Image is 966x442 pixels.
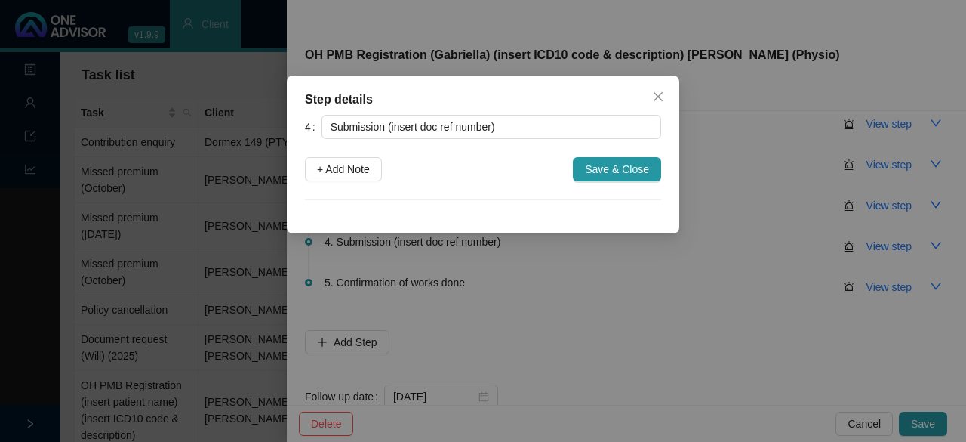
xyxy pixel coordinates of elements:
div: Step details [305,91,661,109]
button: Save & Close [573,157,661,181]
button: Close [646,85,670,109]
button: + Add Note [305,157,382,181]
span: Save & Close [585,161,649,178]
label: 4 [305,115,321,139]
span: close [652,91,664,103]
span: + Add Note [317,161,370,178]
